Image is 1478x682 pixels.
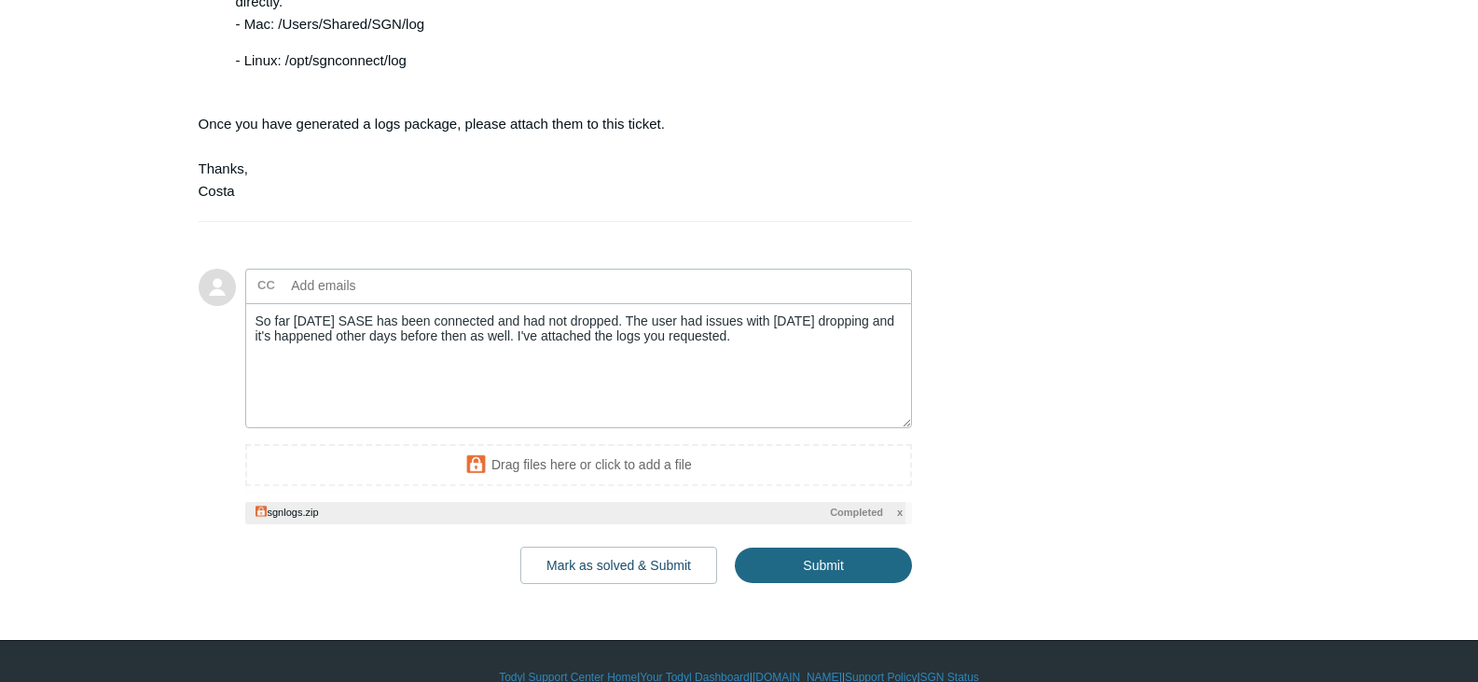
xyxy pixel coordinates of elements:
span: Completed [830,505,883,521]
button: Mark as solved & Submit [520,547,717,584]
input: Add emails [284,271,485,299]
p: - Linux: /opt/sgnconnect/log [236,49,894,72]
input: Submit [735,548,912,583]
label: CC [257,271,275,299]
span: x [897,505,903,521]
textarea: Add your reply [245,303,913,429]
